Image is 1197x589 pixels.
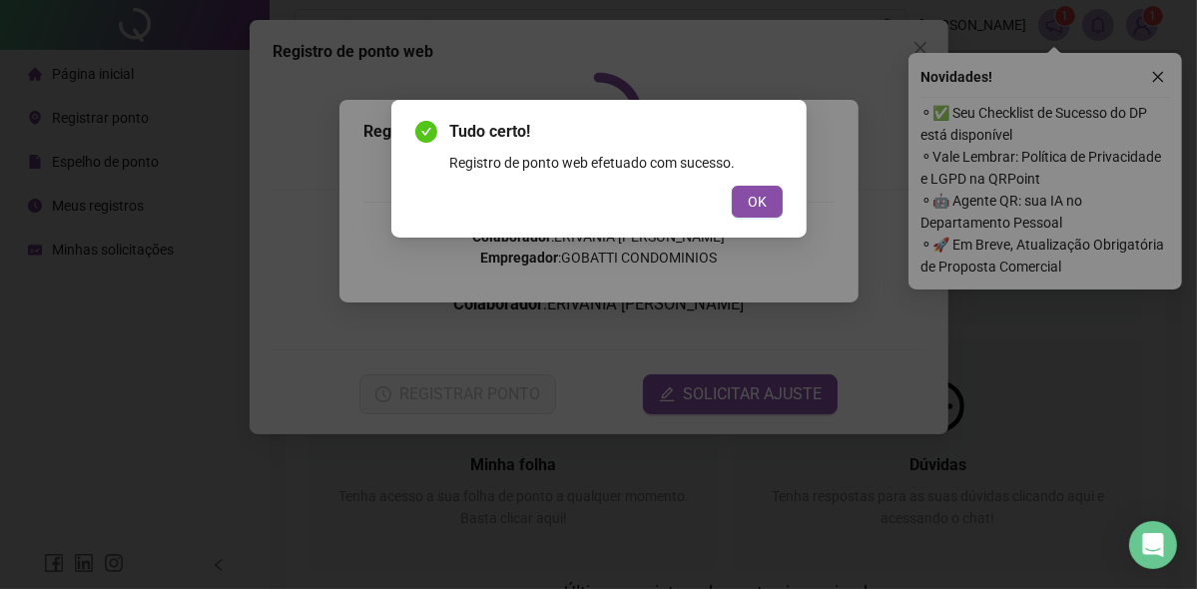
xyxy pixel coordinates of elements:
div: Registro de ponto web efetuado com sucesso. [449,152,783,174]
span: OK [748,191,767,213]
span: Tudo certo! [449,120,783,144]
span: check-circle [415,121,437,143]
button: OK [732,186,783,218]
div: Open Intercom Messenger [1129,521,1177,569]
